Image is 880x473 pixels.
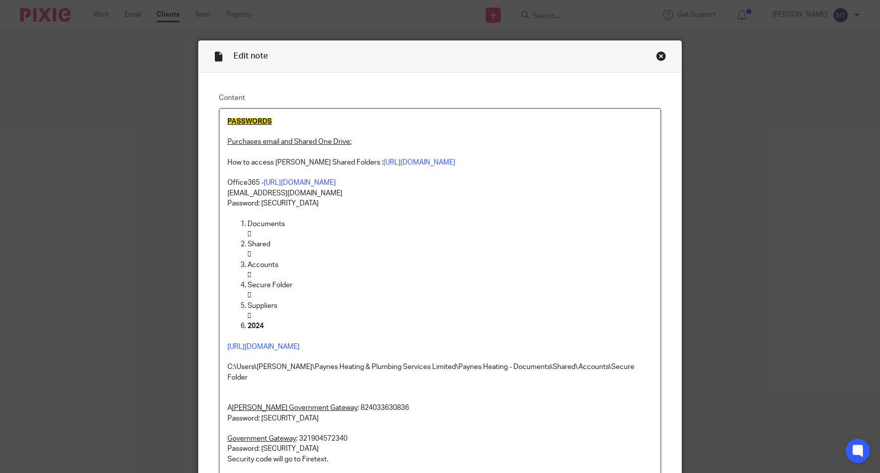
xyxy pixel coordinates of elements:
a: [URL][DOMAIN_NAME] [264,179,336,186]
p: [EMAIL_ADDRESS][DOMAIN_NAME] [227,188,653,198]
u: Government Gateway [227,435,296,442]
a: [URL][DOMAIN_NAME] [383,159,455,166]
p: Shared [248,239,653,249]
strong: 2024 [248,323,264,330]
p: How to access [PERSON_NAME] Shared Folders : [227,157,653,168]
em:  [248,251,251,258]
label: Content [219,93,662,103]
p: Office365 - [227,178,653,188]
span: Edit note [233,52,268,60]
p: Secure Folder [248,280,653,290]
p: Documents [248,219,653,229]
em:  [248,292,251,299]
u: [PERSON_NAME] Government Gateway [232,404,358,411]
span: PASSWORDS [227,118,272,125]
p: A : 824033630836 [227,403,653,413]
p: Accounts [248,260,653,270]
p: Security code will go to Firetext. [227,454,653,464]
em:  [248,272,251,279]
p: Password: [SECURITY_DATA] [227,444,653,454]
p: Password: [SECURITY_DATA] [227,198,653,208]
p: Password: [SECURITY_DATA] [227,413,653,424]
u: Purchases email and Shared One Drive: [227,138,351,145]
p: : 321904572340 [227,434,653,444]
p: C:\Users\[PERSON_NAME]\Paynes Heating & Plumbing Services Limited\Paynes Heating - Documents\Shar... [227,362,653,383]
em:  [248,312,251,320]
a: [URL][DOMAIN_NAME] [227,343,300,350]
em:  [248,231,251,238]
div: Close this dialog window [656,51,666,61]
p: Suppliers [248,301,653,311]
